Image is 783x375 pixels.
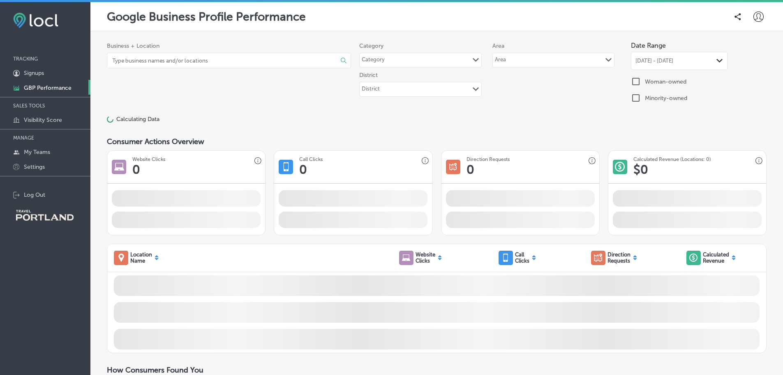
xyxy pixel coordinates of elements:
[24,70,44,77] p: Signups
[24,149,50,156] p: My Teams
[107,10,306,23] p: Google Business Profile Performance
[359,72,481,79] label: District
[116,116,159,123] p: Calculating Data
[111,53,323,68] input: Type business names and/or locations
[299,156,323,162] h3: Call Clicks
[24,84,72,91] p: GBP Performance
[24,191,45,198] p: Log Out
[359,42,481,49] label: Category
[130,252,152,264] p: Location Name
[607,252,631,264] p: Direction Requests
[635,58,673,64] span: [DATE] - [DATE]
[467,162,474,177] h1: 0
[631,42,666,49] label: Date Range
[633,156,711,162] h3: Calculated Revenue (Locations: 0)
[299,162,307,177] h1: 0
[495,56,506,66] div: Area
[107,42,351,49] span: Business + Location
[633,162,648,177] h1: $ 0
[107,366,203,375] span: How Consumers Found You
[703,252,729,264] p: Calculated Revenue
[362,86,380,95] div: District
[24,116,62,123] p: Visibility Score
[13,13,58,28] img: fda3e92497d09a02dc62c9cd864e3231.png
[645,95,687,102] label: Minority-owned
[645,78,686,85] label: Woman-owned
[362,56,385,66] div: Category
[416,252,435,264] p: Website Clicks
[132,156,165,162] h3: Website Clicks
[515,252,529,264] p: Call Clicks
[24,163,45,170] p: Settings
[107,137,204,146] span: Consumer Actions Overview
[467,156,510,162] h3: Direction Requests
[132,162,140,177] h1: 0
[492,42,614,49] label: Area
[16,210,74,221] img: Travel Portland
